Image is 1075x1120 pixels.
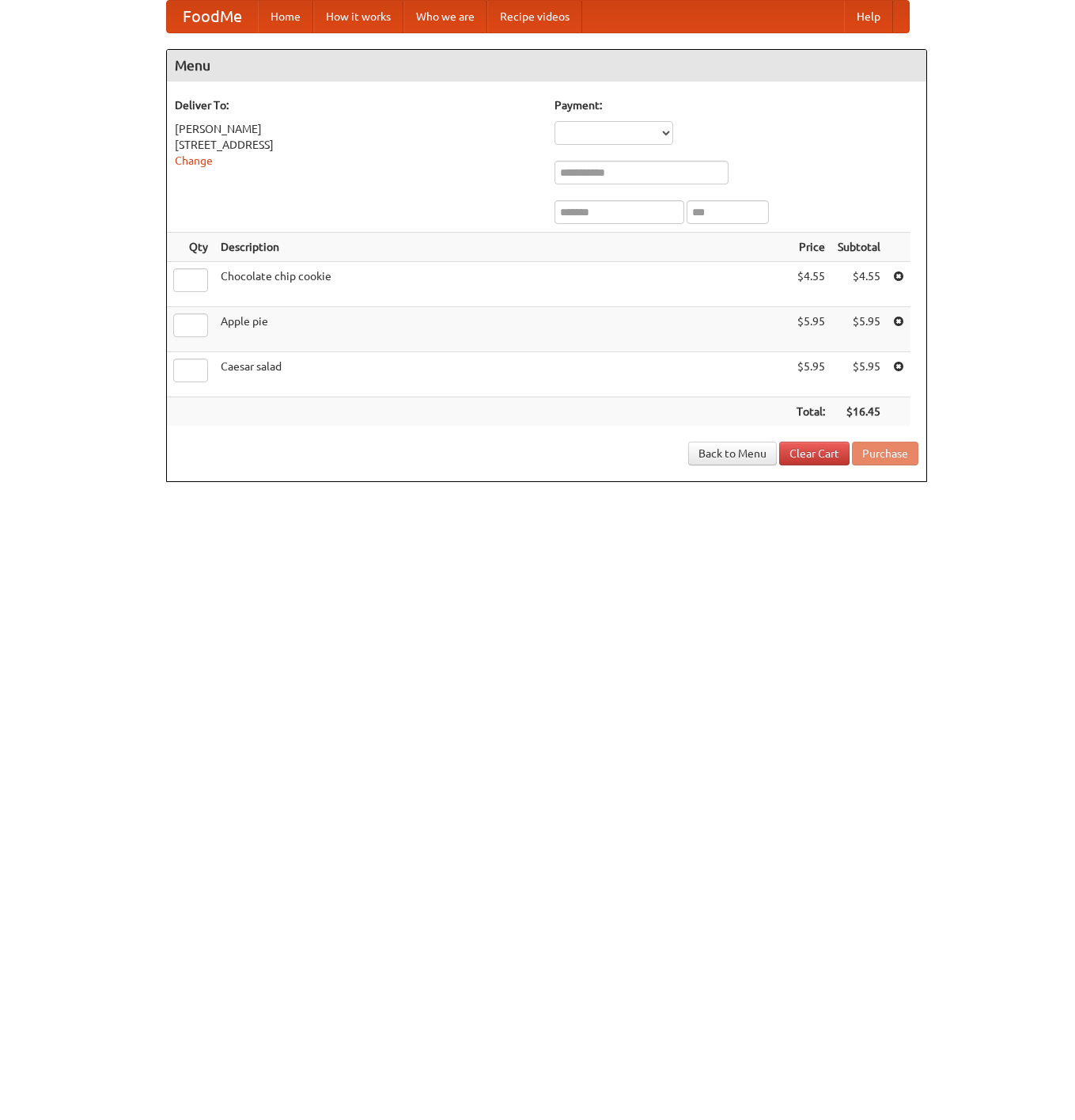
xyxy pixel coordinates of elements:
[167,1,258,32] a: FoodMe
[214,233,790,262] th: Description
[831,233,887,262] th: Subtotal
[831,262,887,307] td: $4.55
[831,352,887,397] td: $5.95
[214,262,790,307] td: Chocolate chip cookie
[487,1,582,32] a: Recipe videos
[214,307,790,352] td: Apple pie
[831,307,887,352] td: $5.95
[790,262,831,307] td: $4.55
[790,307,831,352] td: $5.95
[403,1,487,32] a: Who we are
[555,97,918,113] h5: Payment:
[258,1,313,32] a: Home
[175,137,539,153] div: [STREET_ADDRESS]
[167,233,214,262] th: Qty
[790,352,831,397] td: $5.95
[688,442,777,465] a: Back to Menu
[175,121,539,137] div: [PERSON_NAME]
[790,397,831,427] th: Total:
[175,154,213,167] a: Change
[790,233,831,262] th: Price
[167,50,926,82] h4: Menu
[852,442,918,465] button: Purchase
[831,397,887,427] th: $16.45
[313,1,403,32] a: How it works
[779,442,850,465] a: Clear Cart
[844,1,893,32] a: Help
[214,352,790,397] td: Caesar salad
[175,97,539,113] h5: Deliver To:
